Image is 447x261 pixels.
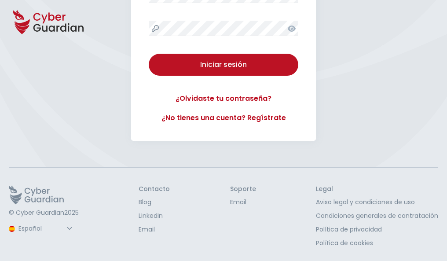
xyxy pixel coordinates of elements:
p: © Cyber Guardian 2025 [9,209,79,217]
a: Condiciones generales de contratación [316,211,438,221]
a: ¿No tienes una cuenta? Regístrate [149,113,298,123]
a: ¿Olvidaste tu contraseña? [149,93,298,104]
h3: Legal [316,185,438,193]
a: Política de privacidad [316,225,438,234]
a: Aviso legal y condiciones de uso [316,198,438,207]
a: Email [230,198,256,207]
h3: Soporte [230,185,256,193]
h3: Contacto [139,185,170,193]
a: Blog [139,198,170,207]
button: Iniciar sesión [149,54,298,76]
a: Email [139,225,170,234]
div: Iniciar sesión [155,59,292,70]
a: Política de cookies [316,239,438,248]
a: LinkedIn [139,211,170,221]
img: region-logo [9,226,15,232]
